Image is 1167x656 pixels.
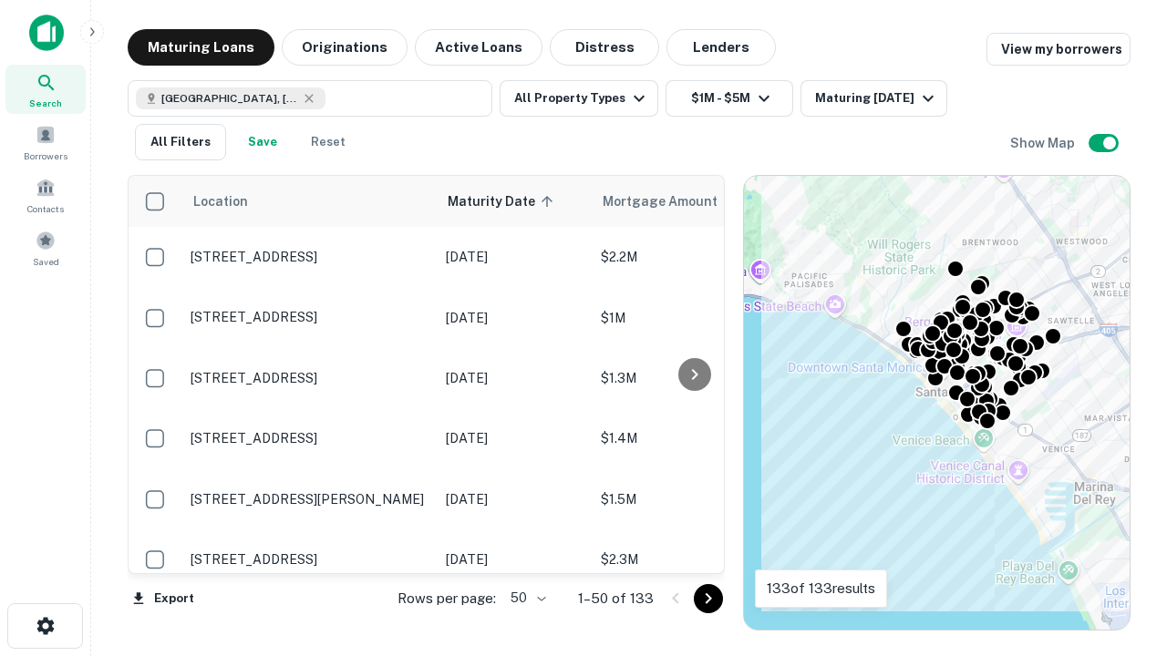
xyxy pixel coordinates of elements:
p: 1–50 of 133 [578,588,654,610]
p: Rows per page: [398,588,496,610]
a: Search [5,65,86,114]
button: Lenders [666,29,776,66]
p: [DATE] [446,368,583,388]
span: Maturity Date [448,190,559,212]
p: [STREET_ADDRESS] [191,309,428,325]
p: [DATE] [446,308,583,328]
button: $1M - $5M [666,80,793,117]
h6: Show Map [1010,133,1078,153]
th: Maturity Date [437,176,592,227]
p: $1M [601,308,783,328]
p: [STREET_ADDRESS] [191,430,428,446]
p: 133 of 133 results [767,578,875,600]
p: [STREET_ADDRESS] [191,370,428,386]
button: All Filters [135,124,226,160]
button: All Property Types [500,80,658,117]
button: Active Loans [415,29,542,66]
p: [DATE] [446,549,583,569]
button: Maturing Loans [128,29,274,66]
a: Contacts [5,170,86,220]
span: Borrowers [24,149,67,163]
th: Mortgage Amount [592,176,792,227]
button: Save your search to get updates of matches that match your search criteria. [233,124,292,160]
p: $1.4M [601,428,783,448]
div: 50 [503,585,549,611]
button: Reset [299,124,357,160]
button: Export [128,585,199,612]
span: Location [192,190,248,212]
p: [DATE] [446,247,583,267]
img: capitalize-icon.png [29,15,64,51]
p: [DATE] [446,428,583,448]
p: [STREET_ADDRESS] [191,551,428,568]
p: $1.5M [601,489,783,509]
p: $2.3M [601,549,783,569]
span: Contacts [27,201,64,216]
a: Borrowers [5,118,86,167]
th: Location [181,176,437,227]
div: 0 0 [744,176,1130,630]
button: [GEOGRAPHIC_DATA], [GEOGRAPHIC_DATA], [GEOGRAPHIC_DATA] [128,80,492,117]
button: Originations [282,29,408,66]
div: Maturing [DATE] [815,87,939,109]
p: [STREET_ADDRESS][PERSON_NAME] [191,491,428,507]
iframe: Chat Widget [1076,510,1167,598]
p: [STREET_ADDRESS] [191,249,428,265]
p: $1.3M [601,368,783,388]
a: Saved [5,223,86,272]
span: Mortgage Amount [603,190,741,212]
a: View my borrowers [986,33,1131,66]
button: Distress [550,29,659,66]
span: [GEOGRAPHIC_DATA], [GEOGRAPHIC_DATA], [GEOGRAPHIC_DATA] [161,90,298,107]
span: Search [29,96,62,110]
span: Saved [33,254,59,269]
p: $2.2M [601,247,783,267]
p: [DATE] [446,489,583,509]
button: Maturing [DATE] [800,80,947,117]
button: Go to next page [694,584,723,613]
